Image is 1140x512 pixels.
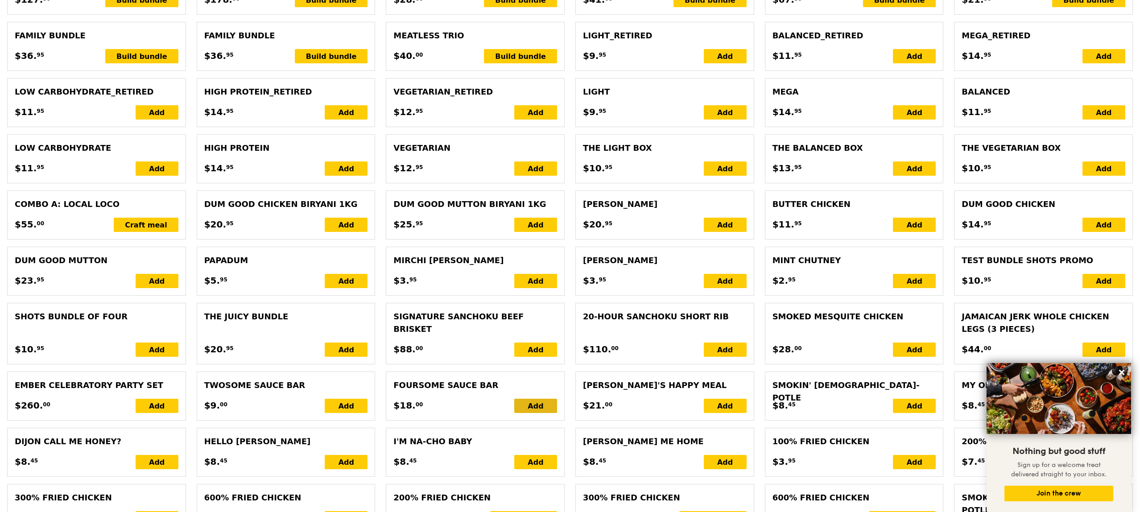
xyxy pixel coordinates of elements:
[409,276,417,283] span: 95
[583,161,605,175] span: $10.
[416,107,423,115] span: 95
[987,363,1131,434] img: DSC07876-Edit02-Large.jpeg
[984,276,991,283] span: 95
[15,161,37,175] span: $11.
[226,51,234,58] span: 95
[416,345,423,352] span: 00
[393,455,409,468] span: $8.
[962,455,977,468] span: $7.
[15,49,37,62] span: $36.
[978,457,985,464] span: 45
[583,399,605,412] span: $21.
[583,310,747,323] div: 20‑hour Sanchoku Short Rib
[15,254,178,267] div: Dum Good Mutton
[37,107,44,115] span: 95
[204,274,220,287] span: $5.
[772,86,936,98] div: Mega
[605,164,612,171] span: 95
[484,49,557,63] div: Build bundle
[599,107,606,115] span: 95
[1082,49,1125,63] div: Add
[393,161,415,175] span: $12.
[226,345,234,352] span: 95
[15,399,43,412] span: $260.
[962,105,983,119] span: $11.
[220,276,227,283] span: 95
[393,49,415,62] span: $40.
[514,274,557,288] div: Add
[226,107,234,115] span: 95
[37,51,44,58] span: 95
[204,161,226,175] span: $14.
[984,164,991,171] span: 95
[393,491,557,504] div: 200% Fried Chicken
[15,455,30,468] span: $8.
[393,198,557,211] div: Dum Good Mutton Biryani 1kg
[15,105,37,119] span: $11.
[220,401,227,408] span: 00
[393,142,557,154] div: Vegetarian
[114,218,178,232] div: Craft meal
[393,343,415,356] span: $88.
[893,161,936,176] div: Add
[204,399,220,412] span: $9.
[962,274,983,287] span: $10.
[514,218,557,232] div: Add
[393,435,557,448] div: I'm Na-cho Baby
[704,161,747,176] div: Add
[704,274,747,288] div: Add
[583,49,599,62] span: $9.
[220,457,227,464] span: 45
[599,457,606,464] span: 45
[15,274,37,287] span: $23.
[37,276,44,283] span: 95
[15,343,37,356] span: $10.
[15,142,178,154] div: Low Carbohydrate
[788,276,796,283] span: 95
[204,491,368,504] div: 600% Fried Chicken
[204,254,368,267] div: Papadum
[1082,105,1125,120] div: Add
[583,142,747,154] div: The Light Box
[204,105,226,119] span: $14.
[1115,365,1129,380] button: Close
[325,399,368,413] div: Add
[1012,446,1105,457] span: Nothing but good stuff
[37,345,44,352] span: 95
[962,310,1125,335] div: Jamaican Jerk Whole Chicken Legs (3 Pieces)
[226,220,234,227] span: 95
[794,107,802,115] span: 95
[704,49,747,63] div: Add
[1004,486,1113,501] button: Join the crew
[15,198,178,211] div: Combo A: Local Loco
[393,105,415,119] span: $12.
[416,401,423,408] span: 00
[772,218,794,231] span: $11.
[204,49,226,62] span: $36.
[962,29,1125,42] div: Mega_RETIRED
[772,198,936,211] div: Butter Chicken
[772,310,936,323] div: Smoked Mesquite Chicken
[893,218,936,232] div: Add
[583,218,605,231] span: $20.
[393,29,557,42] div: Meatless Trio
[788,401,796,408] span: 45
[325,105,368,120] div: Add
[204,379,368,392] div: Twosome Sauce bar
[514,455,557,469] div: Add
[204,29,368,42] div: Family Bundle
[794,164,802,171] span: 95
[409,457,417,464] span: 45
[30,457,38,464] span: 45
[226,164,234,171] span: 95
[325,274,368,288] div: Add
[204,142,368,154] div: High Protein
[772,142,936,154] div: The Balanced Box
[704,343,747,357] div: Add
[788,457,796,464] span: 95
[772,161,794,175] span: $13.
[204,343,226,356] span: $20.
[962,399,977,412] span: $8.
[984,345,991,352] span: 00
[393,399,415,412] span: $18.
